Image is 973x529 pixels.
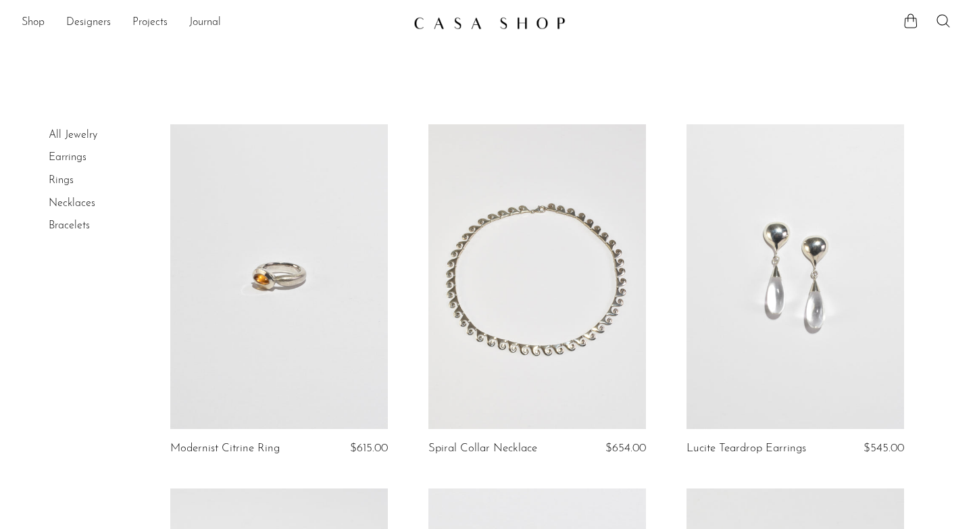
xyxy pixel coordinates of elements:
[350,443,388,454] span: $615.00
[605,443,646,454] span: $654.00
[22,11,403,34] nav: Desktop navigation
[170,443,280,455] a: Modernist Citrine Ring
[49,152,86,163] a: Earrings
[189,14,221,32] a: Journal
[428,443,537,455] a: Spiral Collar Necklace
[66,14,111,32] a: Designers
[132,14,168,32] a: Projects
[22,11,403,34] ul: NEW HEADER MENU
[49,175,74,186] a: Rings
[49,220,90,231] a: Bracelets
[22,14,45,32] a: Shop
[687,443,806,455] a: Lucite Teardrop Earrings
[49,130,97,141] a: All Jewelry
[49,198,95,209] a: Necklaces
[864,443,904,454] span: $545.00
